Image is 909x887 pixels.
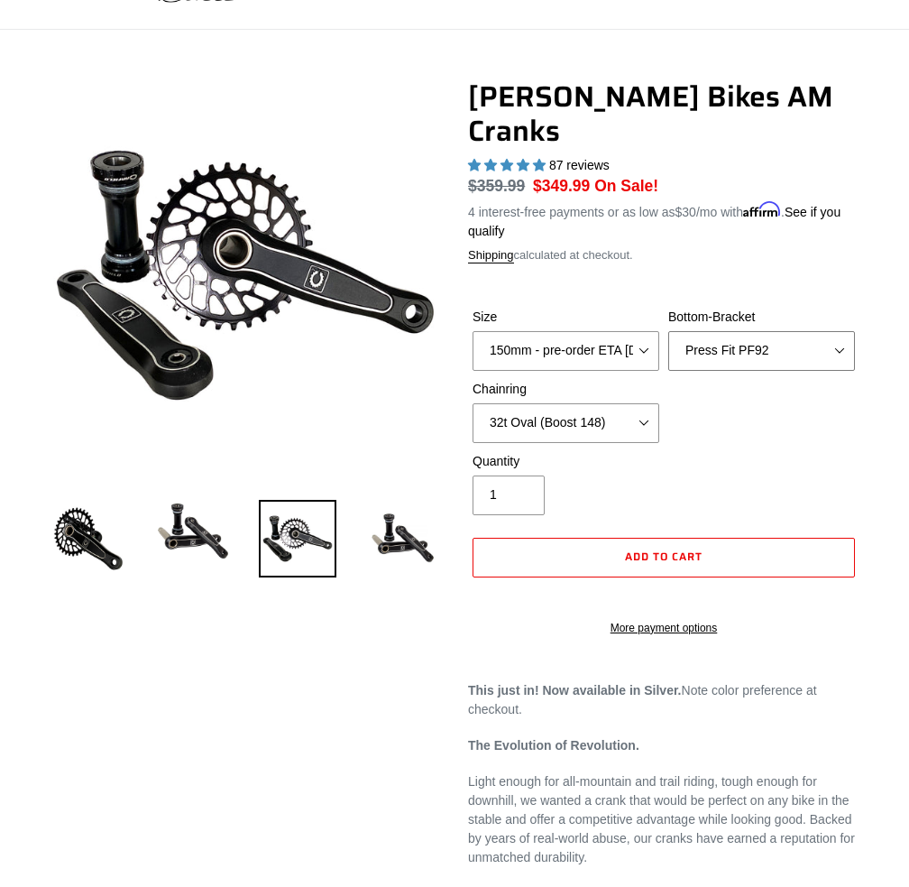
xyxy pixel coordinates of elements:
[468,246,859,264] div: calculated at checkout.
[473,620,855,636] a: More payment options
[468,772,859,867] p: Light enough for all-mountain and trail riding, tough enough for downhill, we wanted a crank that...
[743,202,781,217] span: Affirm
[468,248,514,263] a: Shipping
[533,177,590,195] span: $349.99
[468,177,525,195] s: $359.99
[468,79,859,149] h1: [PERSON_NAME] Bikes AM Cranks
[468,199,859,241] p: 4 interest-free payments or as low as /mo with .
[363,500,441,577] img: Load image into Gallery viewer, CANFIELD-AM_DH-CRANKS
[468,205,840,238] a: See if you qualify - Learn more about Affirm Financing (opens in modal)
[675,205,696,219] span: $30
[594,174,658,198] span: On Sale!
[473,538,855,577] button: Add to cart
[473,452,659,471] label: Quantity
[473,308,659,327] label: Size
[625,548,702,565] span: Add to cart
[468,738,639,753] strong: The Evolution of Revolution.
[468,681,859,719] p: Note color preference at checkout.
[468,158,549,172] span: 4.97 stars
[259,500,336,577] img: Load image into Gallery viewer, Canfield Bikes AM Cranks
[473,380,659,399] label: Chainring
[549,158,610,172] span: 87 reviews
[468,683,682,698] strong: This just in! Now available in Silver.
[154,500,232,562] img: Load image into Gallery viewer, Canfield Cranks
[50,500,127,577] img: Load image into Gallery viewer, Canfield Bikes AM Cranks
[668,308,855,327] label: Bottom-Bracket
